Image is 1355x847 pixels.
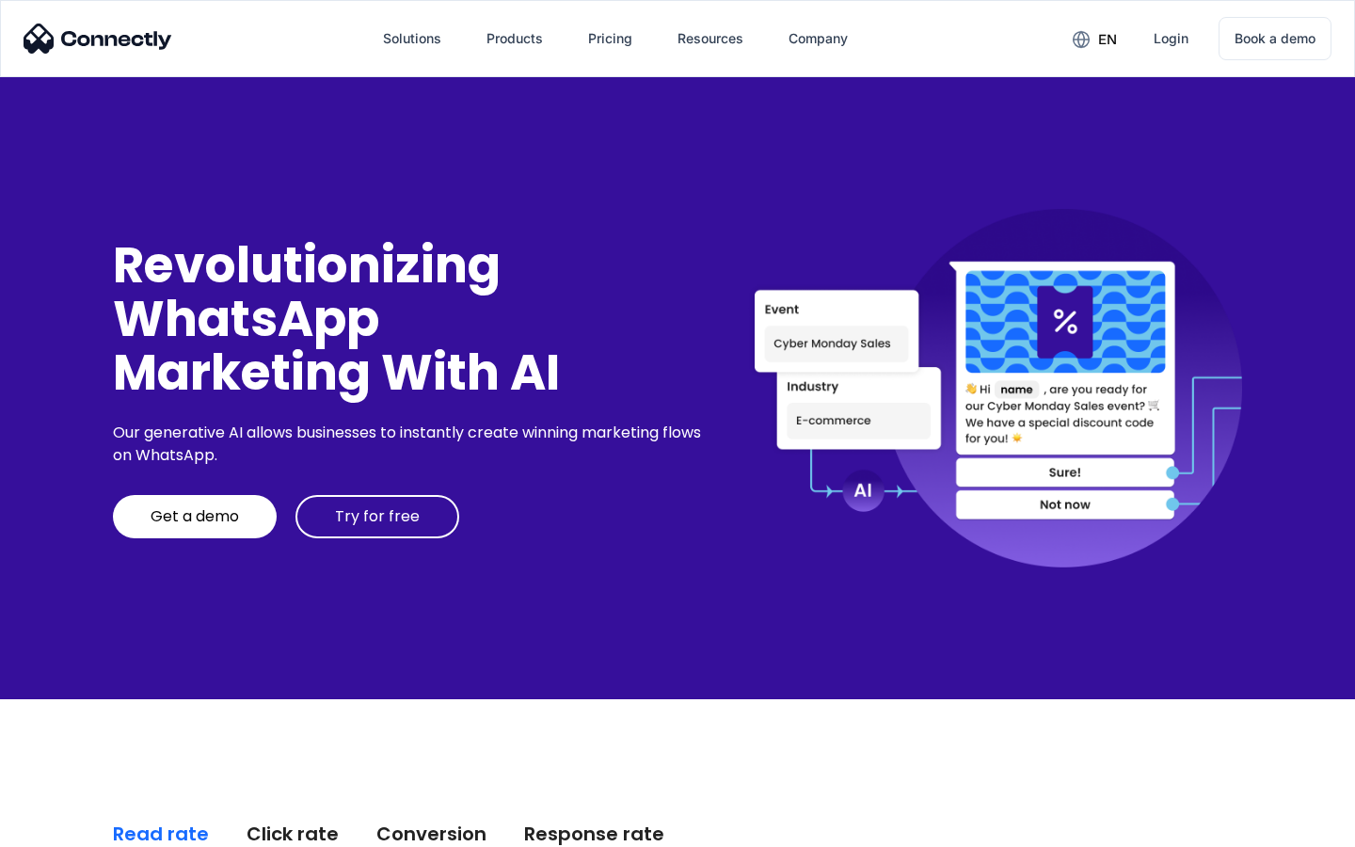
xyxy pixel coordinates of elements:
a: Book a demo [1219,17,1331,60]
a: Login [1139,16,1204,61]
div: Products [486,25,543,52]
div: Our generative AI allows businesses to instantly create winning marketing flows on WhatsApp. [113,422,708,467]
div: Click rate [247,821,339,847]
a: Try for free [295,495,459,538]
div: Try for free [335,507,420,526]
ul: Language list [38,814,113,840]
div: Solutions [383,25,441,52]
div: Revolutionizing WhatsApp Marketing With AI [113,238,708,400]
img: Connectly Logo [24,24,172,54]
div: en [1098,26,1117,53]
div: Conversion [376,821,486,847]
div: Resources [677,25,743,52]
div: Pricing [588,25,632,52]
aside: Language selected: English [19,814,113,840]
div: Get a demo [151,507,239,526]
div: Read rate [113,821,209,847]
div: Company [789,25,848,52]
div: Response rate [524,821,664,847]
a: Pricing [573,16,647,61]
div: Login [1154,25,1188,52]
a: Get a demo [113,495,277,538]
